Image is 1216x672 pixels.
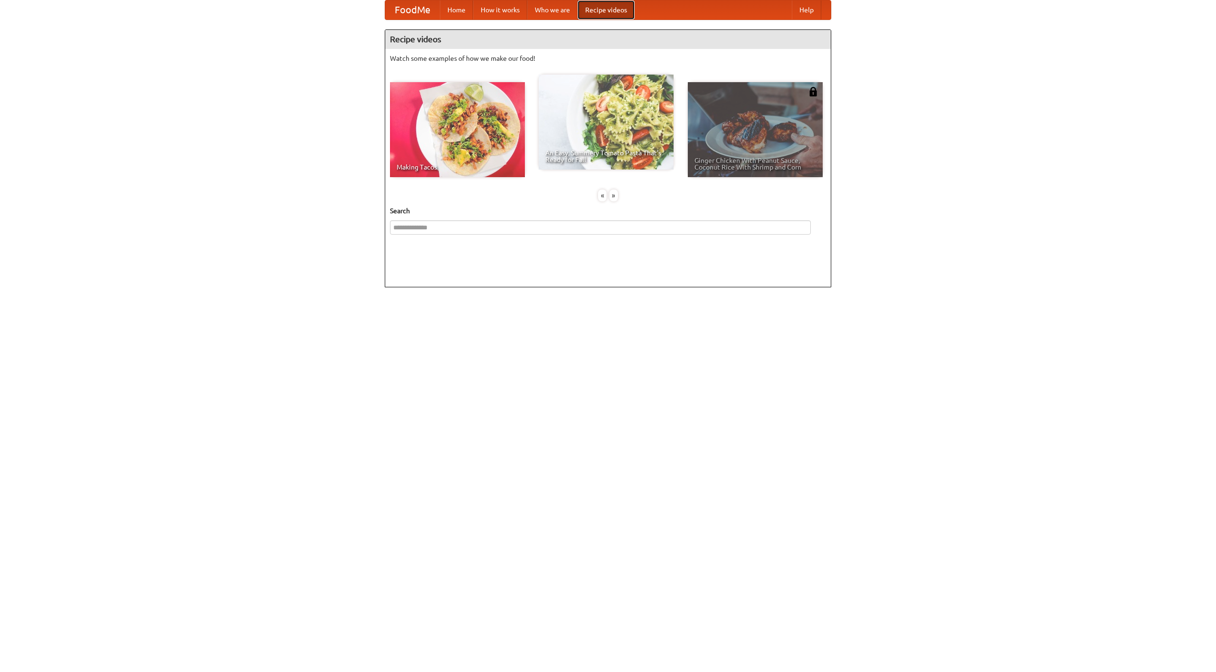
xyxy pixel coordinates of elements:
div: « [598,189,607,201]
a: Home [440,0,473,19]
span: Making Tacos [397,164,518,170]
div: » [609,189,618,201]
a: Who we are [527,0,578,19]
h4: Recipe videos [385,30,831,49]
a: Help [792,0,821,19]
a: An Easy, Summery Tomato Pasta That's Ready for Fall [539,75,674,170]
span: An Easy, Summery Tomato Pasta That's Ready for Fall [545,150,667,163]
a: How it works [473,0,527,19]
a: FoodMe [385,0,440,19]
h5: Search [390,206,826,216]
a: Recipe videos [578,0,635,19]
p: Watch some examples of how we make our food! [390,54,826,63]
a: Making Tacos [390,82,525,177]
img: 483408.png [808,87,818,96]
